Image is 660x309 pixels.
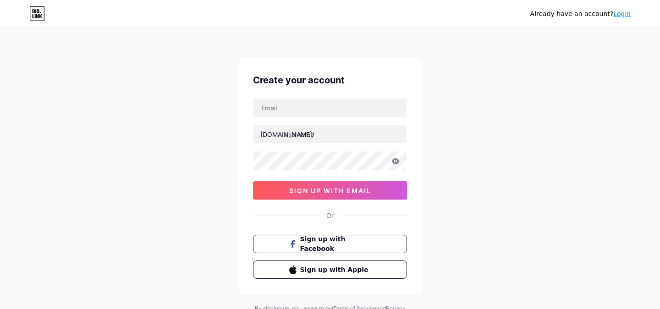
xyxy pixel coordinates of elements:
button: Sign up with Facebook [253,235,407,253]
input: Email [253,98,407,117]
button: Sign up with Apple [253,260,407,279]
input: username [253,125,407,143]
span: Sign up with Apple [300,265,371,275]
span: Sign up with Facebook [300,234,371,254]
button: sign up with email [253,181,407,200]
div: Already have an account? [530,9,631,19]
span: sign up with email [289,187,371,195]
div: [DOMAIN_NAME]/ [260,130,314,139]
div: Create your account [253,73,407,87]
a: Login [613,10,631,17]
div: Or [326,211,334,220]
